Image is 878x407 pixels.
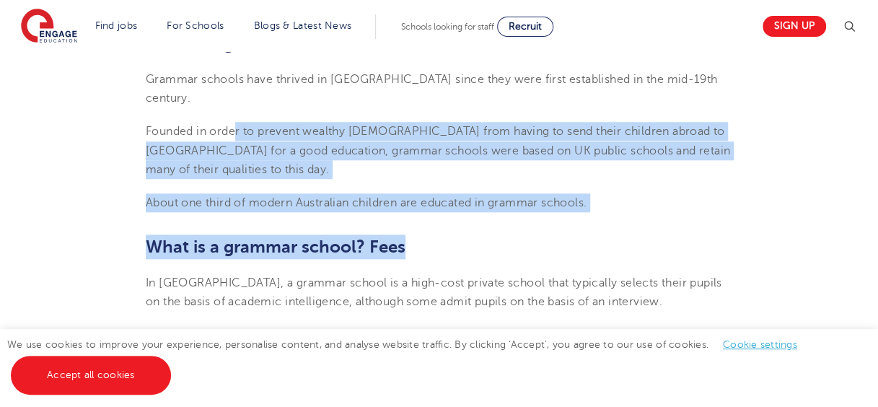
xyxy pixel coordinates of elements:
[146,73,718,105] span: Grammar schools have thrived in [GEOGRAPHIC_DATA] since they were first established in the mid-19...
[167,20,224,31] a: For Schools
[7,339,812,380] span: We use cookies to improve your experience, personalise content, and analyse website traffic. By c...
[11,356,171,395] a: Accept all cookies
[497,17,553,37] a: Recruit
[401,22,494,32] span: Schools looking for staff
[146,276,722,308] span: In [GEOGRAPHIC_DATA], a grammar school is a high-cost private school that typically selects their...
[723,339,797,350] a: Cookie settings
[146,237,405,257] span: What is a grammar school? Fees
[254,20,352,31] a: Blogs & Latest News
[21,9,77,45] img: Engage Education
[763,16,826,37] a: Sign up
[95,20,138,31] a: Find jobs
[509,21,542,32] span: Recruit
[146,33,568,53] span: What is a grammar school in [GEOGRAPHIC_DATA]?
[146,125,730,176] span: Founded in order to prevent wealthy [DEMOGRAPHIC_DATA] from having to send their children abroad ...
[146,196,587,209] span: About one third of modern Australian children are educated in grammar schools.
